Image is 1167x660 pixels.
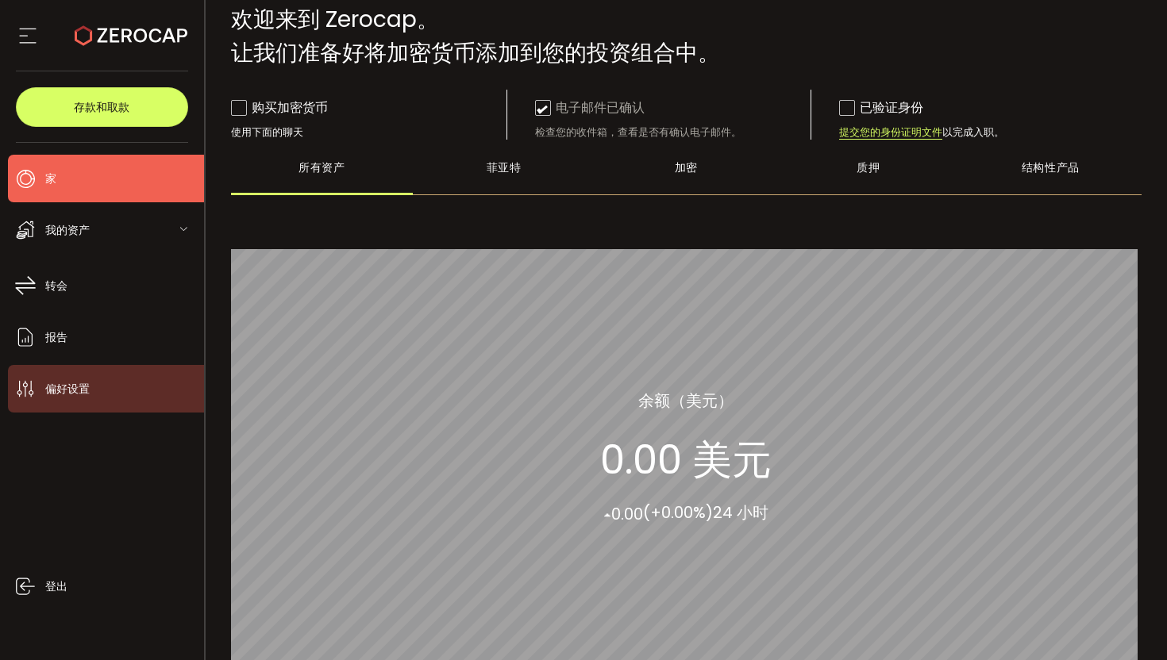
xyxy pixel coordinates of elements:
[713,501,768,524] font: 24 小时
[675,159,698,175] font: 加密
[74,99,129,115] font: 存款和取款
[638,389,734,411] font: 余额（美元）
[1022,159,1080,175] font: 结构性产品
[45,578,67,594] font: 登出
[600,431,772,487] font: 0.00 美元
[1088,584,1167,660] iframe: 聊天小部件
[231,4,439,35] font: 欢迎来到 Zerocap。
[45,222,90,238] font: 我的资产
[857,159,880,175] font: 质押
[860,98,923,117] font: 已验证身份
[487,159,522,175] font: 菲亚特
[603,502,611,524] font: ▴
[298,159,345,175] font: 所有资产
[556,98,645,117] font: 电子邮件已确认
[231,37,720,68] font: 让我们准备好将加密货币添加到您的投资组合中。
[643,501,713,524] font: (+0.00%)
[45,329,67,345] font: 报告
[16,87,188,127] button: 存款和取款
[231,125,303,139] font: 使用下面的聊天
[252,98,328,117] font: 购买加密货币
[45,381,90,397] font: 偏好设置
[45,171,56,186] font: 家
[535,125,741,139] font: 检查您的收件箱，查看是否有确认电子邮件。
[839,125,942,139] font: 提交您的身份证明文件
[611,502,643,524] font: 0.00
[45,278,67,294] font: 转会
[942,125,1004,139] font: 以完成入职。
